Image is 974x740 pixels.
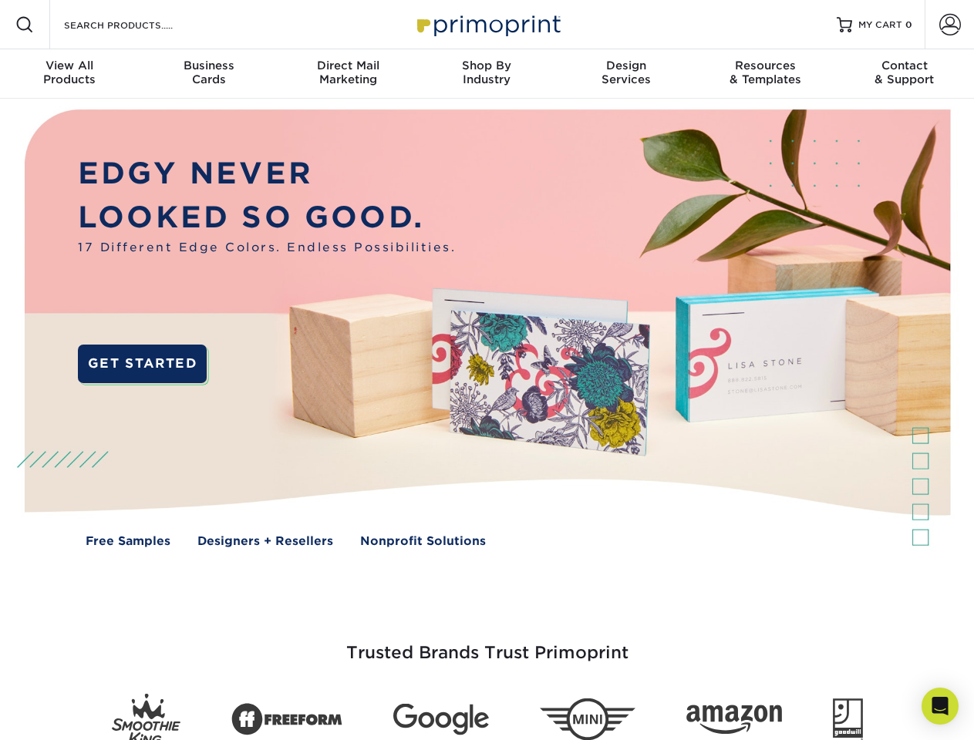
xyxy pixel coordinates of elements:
a: Designers + Resellers [197,533,333,550]
span: Direct Mail [278,59,417,72]
span: Design [557,59,696,72]
div: Services [557,59,696,86]
p: LOOKED SO GOOD. [78,196,456,240]
a: BusinessCards [139,49,278,99]
iframe: Google Customer Reviews [4,693,131,735]
a: GET STARTED [78,345,207,383]
input: SEARCH PRODUCTS..... [62,15,213,34]
a: Free Samples [86,533,170,550]
div: Industry [417,59,556,86]
a: Shop ByIndustry [417,49,556,99]
div: Marketing [278,59,417,86]
a: Resources& Templates [696,49,834,99]
a: Direct MailMarketing [278,49,417,99]
span: Contact [835,59,974,72]
div: & Support [835,59,974,86]
p: EDGY NEVER [78,152,456,196]
span: Resources [696,59,834,72]
div: Open Intercom Messenger [922,688,959,725]
img: Google [393,704,489,735]
span: 17 Different Edge Colors. Endless Possibilities. [78,239,456,257]
span: Shop By [417,59,556,72]
span: MY CART [858,18,902,32]
span: 0 [905,19,912,30]
img: Amazon [686,705,782,735]
a: DesignServices [557,49,696,99]
img: Primoprint [410,8,565,41]
a: Nonprofit Solutions [360,533,486,550]
div: Cards [139,59,278,86]
img: Goodwill [833,698,863,740]
div: & Templates [696,59,834,86]
h3: Trusted Brands Trust Primoprint [36,606,939,681]
span: Business [139,59,278,72]
a: Contact& Support [835,49,974,99]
